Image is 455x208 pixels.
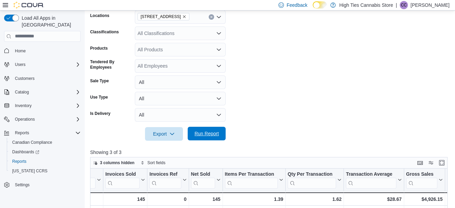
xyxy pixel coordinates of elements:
[401,1,407,9] span: CC
[1,180,83,190] button: Settings
[1,60,83,69] button: Users
[1,128,83,138] button: Reports
[90,111,110,116] label: Is Delivery
[191,195,221,203] div: 145
[149,127,179,141] span: Export
[147,160,165,166] span: Sort fields
[288,195,342,203] div: 1.62
[313,1,327,8] input: Dark Mode
[7,157,83,166] button: Reports
[15,117,35,122] span: Operations
[216,63,222,69] button: Open list of options
[1,73,83,83] button: Customers
[12,47,81,55] span: Home
[12,102,34,110] button: Inventory
[12,129,81,137] span: Reports
[12,47,28,55] a: Home
[12,115,81,123] span: Operations
[135,75,226,89] button: All
[216,14,222,20] button: Open list of options
[141,13,181,20] span: [STREET_ADDRESS]
[216,31,222,36] button: Open list of options
[1,46,83,56] button: Home
[225,195,284,203] div: 1.39
[411,1,450,9] p: [PERSON_NAME]
[287,2,307,8] span: Feedback
[14,2,44,8] img: Cova
[12,74,37,83] a: Customers
[9,167,81,175] span: Washington CCRS
[9,148,81,156] span: Dashboards
[400,1,408,9] div: Cole Christie
[15,76,35,81] span: Customers
[12,181,32,189] a: Settings
[90,78,109,84] label: Sale Type
[149,171,186,188] button: Invoices Ref
[4,43,81,208] nav: Complex example
[346,171,401,188] button: Transaction Average
[209,14,214,20] button: Clear input
[339,1,393,9] p: High Ties Cannabis Store
[15,62,25,67] span: Users
[225,171,278,177] div: Items Per Transaction
[225,171,278,188] div: Items Per Transaction
[149,171,181,177] div: Invoices Ref
[191,171,215,188] div: Net Sold
[15,89,29,95] span: Catalog
[216,47,222,52] button: Open list of options
[7,138,83,147] button: Canadian Compliance
[15,130,29,136] span: Reports
[7,166,83,176] button: [US_STATE] CCRS
[19,15,81,28] span: Load All Apps in [GEOGRAPHIC_DATA]
[12,102,81,110] span: Inventory
[135,92,226,105] button: All
[406,195,443,203] div: $4,926.15
[15,48,26,54] span: Home
[406,171,443,188] button: Gross Sales
[12,180,81,189] span: Settings
[396,1,397,9] p: |
[7,147,83,157] a: Dashboards
[15,103,32,108] span: Inventory
[346,195,401,203] div: $28.67
[288,171,336,177] div: Qty Per Transaction
[12,88,81,96] span: Catalog
[9,138,55,146] a: Canadian Compliance
[191,171,221,188] button: Net Sold
[135,108,226,122] button: All
[12,88,32,96] button: Catalog
[182,15,186,19] button: Remove 484 Rideau Street from selection in this group
[12,60,28,69] button: Users
[90,46,108,51] label: Products
[12,159,26,164] span: Reports
[406,171,437,188] div: Gross Sales
[90,149,451,156] p: Showing 3 of 3
[145,127,183,141] button: Export
[194,130,219,137] span: Run Report
[188,127,226,140] button: Run Report
[346,171,396,177] div: Transaction Average
[90,59,132,70] label: Tendered By Employees
[427,159,435,167] button: Display options
[288,171,342,188] button: Qty Per Transaction
[288,171,336,188] div: Qty Per Transaction
[90,13,109,18] label: Locations
[90,94,108,100] label: Use Type
[12,60,81,69] span: Users
[9,138,81,146] span: Canadian Compliance
[225,171,284,188] button: Items Per Transaction
[105,171,145,188] button: Invoices Sold
[9,157,81,166] span: Reports
[438,159,446,167] button: Enter fullscreen
[90,29,119,35] label: Classifications
[406,171,437,177] div: Gross Sales
[191,171,215,177] div: Net Sold
[12,149,39,155] span: Dashboards
[105,171,140,177] div: Invoices Sold
[12,140,52,145] span: Canadian Compliance
[346,171,396,188] div: Transaction Average
[138,159,168,167] button: Sort fields
[105,171,140,188] div: Invoices Sold
[105,195,145,203] div: 145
